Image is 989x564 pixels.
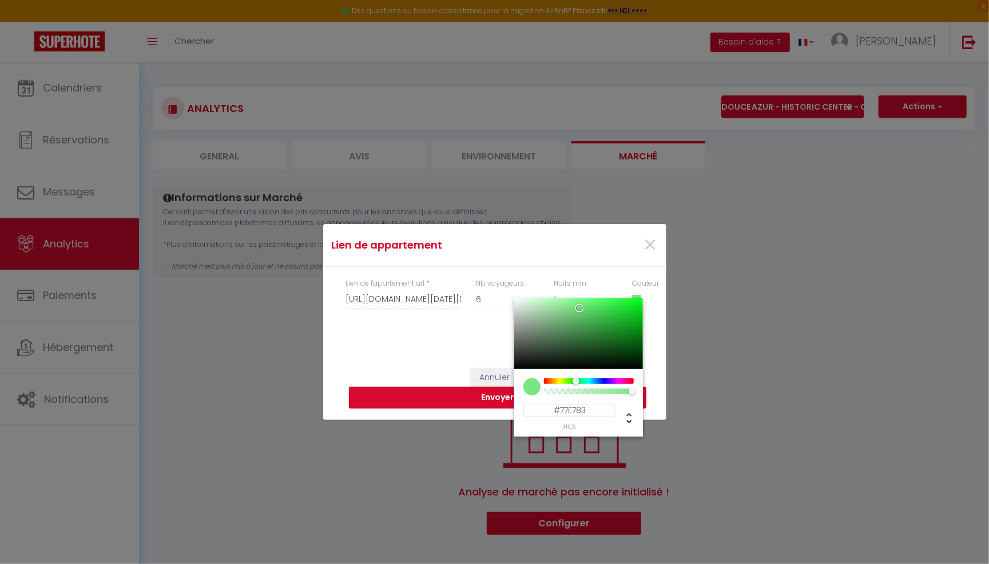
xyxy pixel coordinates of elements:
[644,233,658,258] button: Close
[332,237,544,253] h4: Lien de appartement
[554,278,587,289] label: Nuits min
[615,405,634,430] div: Change another color definition
[632,278,659,289] label: Couleur
[349,387,646,409] button: Envoyer
[346,278,425,289] label: Lien de l'apartement url
[644,228,658,262] span: ×
[523,423,615,430] span: hex
[523,405,615,417] input: hex
[476,278,524,289] label: Nb voyageurs
[471,368,518,387] button: Annuler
